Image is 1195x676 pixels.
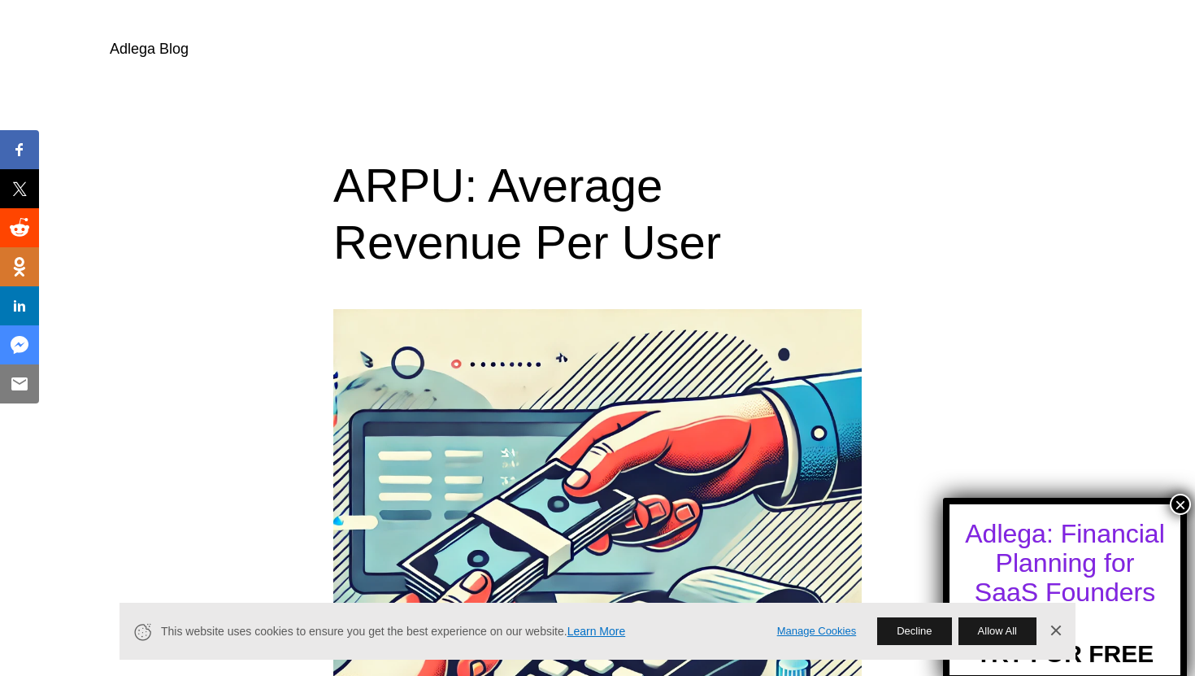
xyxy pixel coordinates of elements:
button: Decline [877,617,951,645]
a: Adlega Blog [110,41,189,57]
a: Learn More [567,625,626,638]
div: Adlega: Financial Planning for SaaS Founders [964,519,1166,607]
svg: Cookie Icon [133,621,153,642]
button: Close [1170,494,1191,515]
a: Manage Cookies [777,623,857,640]
a: Dismiss Banner [1043,619,1067,643]
button: Allow All [958,617,1036,645]
h1: ARPU: Average Revenue Per User [333,157,862,270]
span: This website uses cookies to ensure you get the best experience on our website. [161,623,754,640]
